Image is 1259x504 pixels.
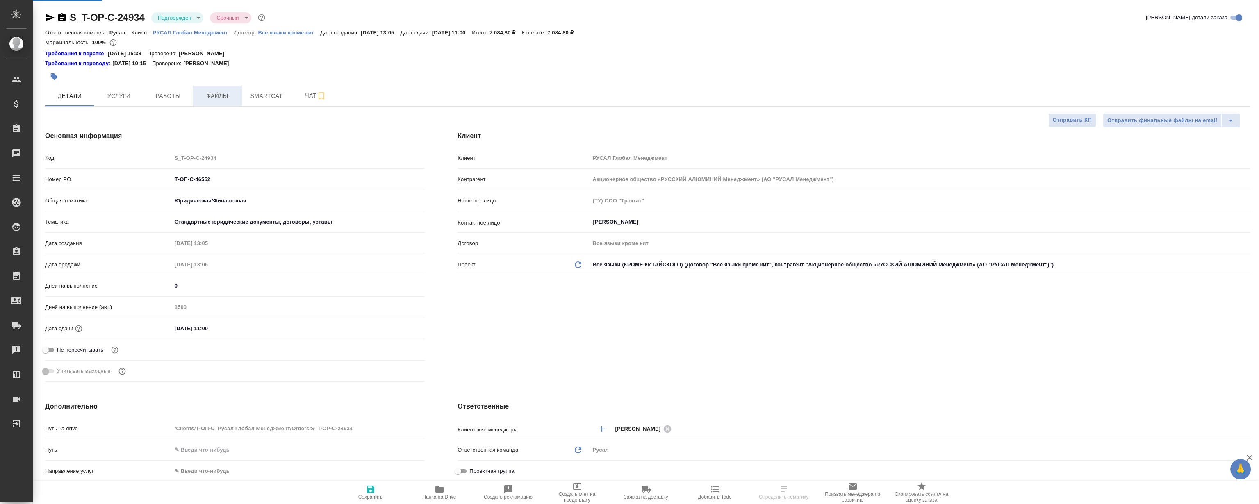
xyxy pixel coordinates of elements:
[469,467,514,475] span: Проектная группа
[590,258,1250,272] div: Все языки (КРОМЕ КИТАЙСКОГО) (Договор "Все языки кроме кит", контрагент "Акционерное общество «РУ...
[108,50,148,58] p: [DATE] 15:38
[50,91,89,101] span: Детали
[484,494,533,500] span: Создать рекламацию
[172,464,425,478] div: ✎ Введи что-нибудь
[214,14,241,21] button: Срочный
[612,481,681,504] button: Заявка на доставку
[45,446,172,454] p: Путь
[521,30,547,36] p: К оплате:
[258,29,320,36] a: Все языки кроме кит
[45,218,172,226] p: Тематика
[823,491,882,503] span: Призвать менеджера по развитию
[45,261,172,269] p: Дата продажи
[172,422,425,434] input: Пустое поле
[458,446,518,454] p: Ответственная команда
[423,494,456,500] span: Папка на Drive
[590,152,1250,164] input: Пустое поле
[590,195,1250,207] input: Пустое поле
[148,50,179,58] p: Проверено:
[320,30,360,36] p: Дата создания:
[1107,116,1217,125] span: Отправить финальные файлы на email
[45,68,63,86] button: Добавить тэг
[1103,113,1240,128] div: split button
[172,444,425,456] input: ✎ Введи что-нибудь
[698,494,731,500] span: Добавить Todo
[489,30,522,36] p: 7 084,80 ₽
[624,494,668,500] span: Заявка на доставку
[57,367,111,375] span: Учитывать выходные
[474,481,543,504] button: Создать рекламацию
[681,481,749,504] button: Добавить Todo
[172,280,425,292] input: ✎ Введи что-нибудь
[45,402,425,411] h4: Дополнительно
[749,481,818,504] button: Определить тематику
[296,91,335,101] span: Чат
[45,50,108,58] div: Нажми, чтобы открыть папку с инструкцией
[92,39,108,45] p: 100%
[458,197,590,205] p: Наше юр. лицо
[152,59,184,68] p: Проверено:
[153,30,234,36] p: РУСАЛ Глобал Менеджмент
[1245,428,1247,430] button: Open
[458,219,590,227] p: Контактное лицо
[615,425,665,433] span: [PERSON_NAME]
[543,481,612,504] button: Создать счет на предоплату
[45,325,73,333] p: Дата сдачи
[172,322,244,334] input: ✎ Введи что-нибудь
[256,12,267,23] button: Доп статусы указывают на важность/срочность заказа
[818,481,887,504] button: Призвать менеджера по развитию
[316,91,326,101] svg: Подписаться
[1245,221,1247,223] button: Open
[45,425,172,433] p: Путь на drive
[358,494,383,500] span: Сохранить
[361,30,401,36] p: [DATE] 13:05
[155,14,194,21] button: Подтвержден
[172,173,425,185] input: ✎ Введи что-нибудь
[590,443,1250,457] div: Русал
[458,402,1250,411] h4: Ответственные
[108,37,118,48] button: 0.00 RUB;
[405,481,474,504] button: Папка на Drive
[153,29,234,36] a: РУСАЛ Глобал Менеджмент
[1230,459,1251,479] button: 🙏
[175,467,415,475] div: ✎ Введи что-нибудь
[590,237,1250,249] input: Пустое поле
[45,39,92,45] p: Маржинальность:
[45,175,172,184] p: Номер PO
[109,345,120,355] button: Включи, если не хочешь, чтобы указанная дата сдачи изменилась после переставления заказа в 'Подтв...
[458,175,590,184] p: Контрагент
[73,323,84,334] button: Если добавить услуги и заполнить их объемом, то дата рассчитается автоматически
[1103,113,1222,128] button: Отправить финальные файлы на email
[458,239,590,247] p: Договор
[458,261,476,269] p: Проект
[45,239,172,247] p: Дата создания
[112,59,152,68] p: [DATE] 10:15
[45,59,112,68] a: Требования к переводу:
[1048,113,1096,127] button: Отправить КП
[45,282,172,290] p: Дней на выполнение
[336,481,405,504] button: Сохранить
[458,154,590,162] p: Клиент
[1053,116,1092,125] span: Отправить КП
[887,481,956,504] button: Скопировать ссылку на оценку заказа
[109,30,132,36] p: Русал
[247,91,286,101] span: Smartcat
[590,173,1250,185] input: Пустое поле
[57,346,103,354] span: Не пересчитывать
[1146,14,1227,22] span: [PERSON_NAME] детали заказа
[45,50,108,58] a: Требования к верстке:
[892,491,951,503] span: Скопировать ссылку на оценку заказа
[151,12,204,23] div: Подтвержден
[258,30,320,36] p: Все языки кроме кит
[172,194,425,208] div: Юридическая/Финансовая
[458,131,1250,141] h4: Клиент
[45,13,55,23] button: Скопировать ссылку для ЯМессенджера
[45,303,172,311] p: Дней на выполнение (авт.)
[45,154,172,162] p: Код
[615,424,674,434] div: [PERSON_NAME]
[70,12,145,23] a: S_T-OP-C-24934
[183,59,235,68] p: [PERSON_NAME]
[547,30,580,36] p: 7 084,80 ₽
[148,91,188,101] span: Работы
[179,50,230,58] p: [PERSON_NAME]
